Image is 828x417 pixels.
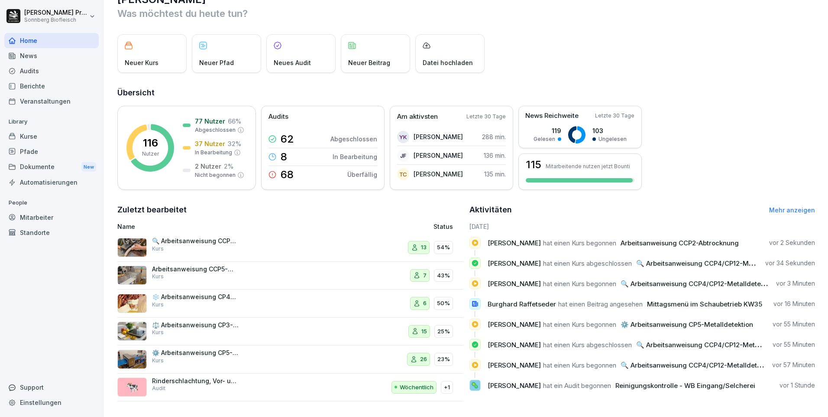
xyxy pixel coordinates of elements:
p: 119 [534,126,561,135]
p: vor 55 Minuten [773,340,815,349]
p: Letzte 30 Tage [466,113,506,121]
a: Standorte [4,225,99,240]
h2: Zuletzt bearbeitet [117,204,463,216]
p: Library [4,115,99,129]
a: Arbeitsanweisung CCP5-Metalldetektion FaschiertesKurs743% [117,262,463,290]
span: hat einen Kurs begonnen [543,280,616,288]
span: ⚙️ Arbeitsanweisung CP5-Metalldetektion [621,320,753,329]
p: ⚖️ Arbeitsanweisung CP3-Gewichtskontrolle [152,321,239,329]
p: In Bearbeitung [333,152,377,161]
p: 135 min. [484,169,506,179]
a: 🐄Rinderschlachtung, Vor- und NachbereitungAuditWöchentlich+1 [117,374,463,402]
p: Wöchentlich [400,383,433,392]
p: Kurs [152,273,164,280]
p: Arbeitsanweisung CCP5-Metalldetektion Faschiertes [152,265,239,273]
p: 8 [281,152,287,162]
h2: Übersicht [117,87,815,99]
p: 25% [437,327,450,336]
p: Name [117,222,334,231]
div: JF [397,150,409,162]
p: 🔍 Arbeitsanweisung CCP4/CP12-Metalldetektion Füller [152,237,239,245]
p: 136 min. [484,151,506,160]
p: Nutzer [142,150,159,158]
a: ⚖️ Arbeitsanweisung CP3-GewichtskontrolleKurs1525% [117,318,463,346]
p: 116 [143,138,158,148]
p: Neuer Kurs [125,58,158,67]
p: [PERSON_NAME] [414,132,463,141]
img: csdb01rp0wivxeo8ljd4i9ss.png [117,266,147,285]
p: 32 % [228,139,241,148]
a: Veranstaltungen [4,94,99,109]
p: 23% [437,355,450,364]
p: Am aktivsten [397,112,438,122]
span: [PERSON_NAME] [488,259,541,267]
a: Audits [4,63,99,78]
span: Reinigungskontrolle - WB Eingang/Selcherei [615,381,755,390]
p: ❄️ Arbeitsanweisung CP4-Kühlen/Tiefkühlen [152,293,239,301]
img: iq1zisslimk0ieorfeyrx6yb.png [117,238,147,257]
a: Pfade [4,144,99,159]
p: Audits [268,112,288,122]
p: [PERSON_NAME] [414,151,463,160]
span: [PERSON_NAME] [488,381,541,390]
p: vor 57 Minuten [772,361,815,369]
p: Status [433,222,453,231]
span: 🔍 Arbeitsanweisung CCP4/CP12-Metalldetektion Füller [636,259,811,267]
a: Berichte [4,78,99,94]
p: [PERSON_NAME] Preßlauer [24,9,87,16]
p: 2 Nutzer [195,162,221,171]
span: Arbeitsanweisung CCP2-Abtrocknung [621,239,739,247]
p: 43% [437,271,450,280]
p: Sonnberg Biofleisch [24,17,87,23]
a: Mitarbeiter [4,210,99,225]
a: ❄️ Arbeitsanweisung CP4-Kühlen/TiefkühlenKurs650% [117,290,463,318]
p: In Bearbeitung [195,149,232,156]
p: 15 [421,327,427,336]
div: New [81,162,96,172]
p: 6 [423,299,427,308]
a: Mehr anzeigen [769,206,815,214]
p: Überfällig [347,170,377,179]
span: [PERSON_NAME] [488,280,541,288]
a: Einstellungen [4,395,99,410]
p: Gelesen [534,135,555,143]
p: People [4,196,99,210]
h3: 115 [526,160,541,170]
a: Home [4,33,99,48]
span: [PERSON_NAME] [488,361,541,369]
p: 54% [437,243,450,252]
a: Kurse [4,129,99,144]
div: Dokumente [4,159,99,175]
p: Neuer Beitrag [348,58,390,67]
a: News [4,48,99,63]
p: 26 [420,355,427,364]
span: hat einen Kurs begonnen [543,239,616,247]
p: vor 34 Sekunden [765,259,815,267]
div: TC [397,168,409,180]
span: Burghard Raffetseder [488,300,556,308]
p: Neuer Pfad [199,58,234,67]
p: vor 2 Sekunden [769,238,815,247]
img: gfrt4v3ftnksrv5de50xy3ff.png [117,322,147,341]
p: 50% [437,299,450,308]
p: vor 1 Stunde [779,381,815,390]
span: Mittagsmenü im Schaubetrieb KW35 [647,300,762,308]
p: 66 % [228,117,241,126]
p: Abgeschlossen [195,126,236,134]
p: 68 [281,169,294,180]
p: 288 min. [482,132,506,141]
p: Was möchtest du heute tun? [117,7,815,20]
p: Ungelesen [598,135,627,143]
div: Support [4,380,99,395]
a: Automatisierungen [4,175,99,190]
p: 🐄 [126,379,139,395]
p: News Reichweite [525,111,579,121]
span: hat einen Kurs begonnen [543,320,616,329]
